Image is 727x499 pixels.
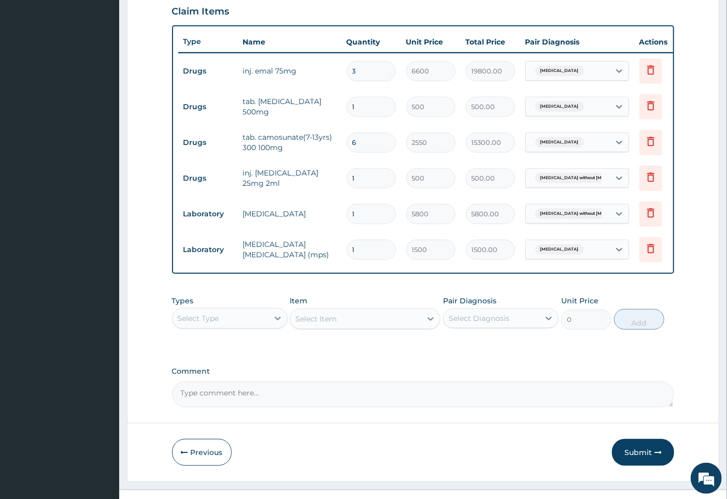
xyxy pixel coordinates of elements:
label: Item [290,296,307,306]
div: Select Diagnosis [449,313,509,324]
th: Actions [634,32,686,52]
th: Quantity [341,32,401,52]
label: Comment [172,367,675,376]
label: Pair Diagnosis [443,296,496,306]
th: Type [178,32,238,51]
th: Pair Diagnosis [520,32,634,52]
div: Chat with us now [54,58,174,71]
button: Submit [612,439,674,466]
td: Drugs [178,62,238,81]
td: Drugs [178,97,238,116]
td: Laboratory [178,240,238,259]
span: [MEDICAL_DATA] without [MEDICAL_DATA] [535,209,640,219]
td: [MEDICAL_DATA] [238,203,341,224]
th: Unit Price [401,32,461,52]
label: Unit Price [561,296,598,306]
button: Add [614,309,664,330]
div: Select Type [178,313,219,324]
label: Types [172,297,194,305]
span: [MEDICAL_DATA] [535,244,584,255]
span: [MEDICAL_DATA] [535,101,584,112]
td: tab. camosunate(7-13yrs) 300 100mg [238,127,341,158]
textarea: Type your message and hit 'Enter' [5,283,197,319]
span: [MEDICAL_DATA] [535,137,584,148]
span: [MEDICAL_DATA] without [MEDICAL_DATA] [535,173,640,183]
button: Previous [172,439,232,466]
td: Drugs [178,169,238,188]
h3: Claim Items [172,6,230,18]
td: [MEDICAL_DATA] [MEDICAL_DATA] (mps) [238,234,341,265]
span: We're online! [60,130,143,235]
th: Total Price [461,32,520,52]
th: Name [238,32,341,52]
td: Drugs [178,133,238,152]
td: inj. [MEDICAL_DATA] 25mg 2ml [238,163,341,194]
img: d_794563401_company_1708531726252_794563401 [19,52,42,78]
td: tab. [MEDICAL_DATA] 500mg [238,91,341,122]
div: Minimize live chat window [170,5,195,30]
td: inj. emal 75mg [238,61,341,81]
td: Laboratory [178,204,238,224]
span: [MEDICAL_DATA] [535,66,584,76]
